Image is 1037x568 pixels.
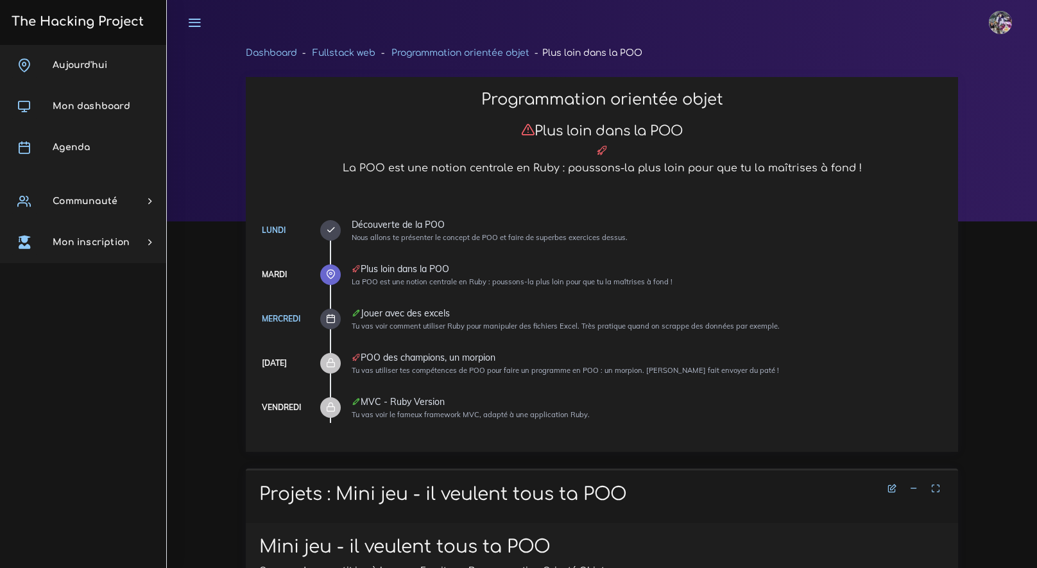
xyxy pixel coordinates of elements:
[352,277,673,286] small: La POO est une notion centrale en Ruby : poussons-la plus loin pour que tu la maîtrises à fond !
[262,314,300,323] a: Mercredi
[352,353,945,362] div: POO des champions, un morpion
[246,48,297,58] a: Dashboard
[313,48,375,58] a: Fullstack web
[352,410,590,419] small: Tu vas voir le fameux framework MVC, adapté à une application Ruby.
[262,400,301,415] div: Vendredi
[8,15,144,29] h3: The Hacking Project
[259,484,945,506] h1: Projets : Mini jeu - il veulent tous ta POO
[352,322,780,331] small: Tu vas voir comment utiliser Ruby pour manipuler des fichiers Excel. Très pratique quand on scrap...
[352,264,945,273] div: Plus loin dans la POO
[53,237,130,247] span: Mon inscription
[259,123,945,139] h3: Plus loin dans la POO
[53,196,117,206] span: Communauté
[53,60,107,70] span: Aujourd'hui
[262,356,287,370] div: [DATE]
[53,101,130,111] span: Mon dashboard
[259,537,945,558] h1: Mini jeu - il veulent tous ta POO
[352,397,945,406] div: MVC - Ruby Version
[989,11,1012,34] img: eg54bupqcshyolnhdacp.jpg
[529,45,642,61] li: Plus loin dans la POO
[53,142,90,152] span: Agenda
[391,48,529,58] a: Programmation orientée objet
[352,366,779,375] small: Tu vas utiliser tes compétences de POO pour faire un programme en POO : un morpion. [PERSON_NAME]...
[352,309,945,318] div: Jouer avec des excels
[259,162,945,175] h5: La POO est une notion centrale en Ruby : poussons-la plus loin pour que tu la maîtrises à fond !
[262,268,287,282] div: Mardi
[262,225,286,235] a: Lundi
[352,233,628,242] small: Nous allons te présenter le concept de POO et faire de superbes exercices dessus.
[352,220,945,229] div: Découverte de la POO
[259,90,945,109] h2: Programmation orientée objet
